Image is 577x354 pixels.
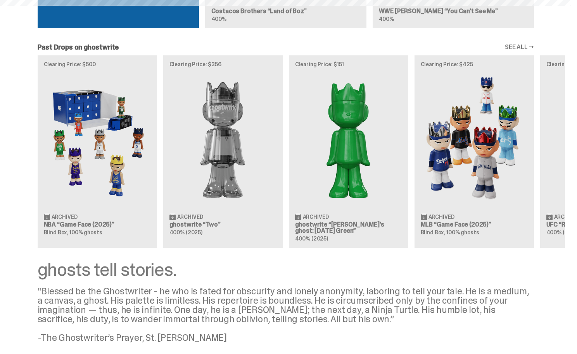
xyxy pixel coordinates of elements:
[295,222,402,234] h3: ghostwrite “[PERSON_NAME]'s ghost: [DATE] Green”
[38,55,157,247] a: Clearing Price: $500 Game Face (2025) Archived
[211,15,226,22] span: 400%
[69,229,102,236] span: 100% ghosts
[421,62,528,67] p: Clearing Price: $425
[169,229,202,236] span: 400% (2025)
[44,62,151,67] p: Clearing Price: $500
[379,8,528,14] h3: WWE [PERSON_NAME] “You Can't See Me”
[38,287,534,342] div: “Blessed be the Ghostwriter - he who is fated for obscurity and lonely anonymity, laboring to tel...
[505,44,534,50] a: SEE ALL →
[289,55,408,247] a: Clearing Price: $151 Schrödinger's ghost: Sunday Green Archived
[421,73,528,207] img: Game Face (2025)
[421,222,528,228] h3: MLB “Game Face (2025)”
[295,62,402,67] p: Clearing Price: $151
[38,260,534,279] div: ghosts tell stories.
[415,55,534,247] a: Clearing Price: $425 Game Face (2025) Archived
[295,235,328,242] span: 400% (2025)
[44,222,151,228] h3: NBA “Game Face (2025)”
[428,214,454,220] span: Archived
[52,214,78,220] span: Archived
[169,222,276,228] h3: ghostwrite “Two”
[169,73,276,207] img: Two
[44,73,151,207] img: Game Face (2025)
[446,229,479,236] span: 100% ghosts
[379,15,394,22] span: 400%
[421,229,446,236] span: Blind Box,
[163,55,283,247] a: Clearing Price: $356 Two Archived
[295,73,402,207] img: Schrödinger's ghost: Sunday Green
[38,44,119,51] h2: Past Drops on ghostwrite
[44,229,69,236] span: Blind Box,
[303,214,329,220] span: Archived
[177,214,203,220] span: Archived
[169,62,276,67] p: Clearing Price: $356
[211,8,360,14] h3: Costacos Brothers “Land of Boz”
